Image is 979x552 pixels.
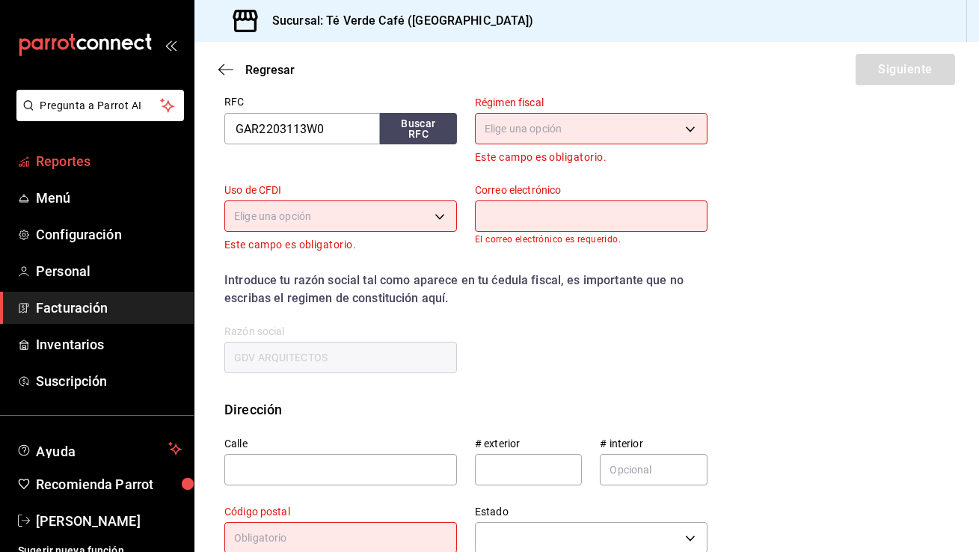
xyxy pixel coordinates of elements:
div: Elige una opción [224,200,457,232]
label: RFC [224,96,457,107]
a: Pregunta a Parrot AI [10,108,184,124]
label: Razón social [224,327,457,337]
div: Elige una opción [475,113,708,144]
label: Código postal [224,507,457,518]
span: Inventarios [36,334,182,355]
span: [PERSON_NAME] [36,511,182,531]
div: Introduce tu razón social tal como aparece en tu ćedula fiscal, es importante que no escribas el ... [224,272,708,307]
label: Régimen fiscal [475,98,708,108]
span: Menú [36,188,182,208]
button: open_drawer_menu [165,39,177,51]
label: # exterior [475,439,582,450]
span: Personal [36,261,182,281]
button: Pregunta a Parrot AI [16,90,184,121]
span: Recomienda Parrot [36,474,182,494]
span: Suscripción [36,371,182,391]
h3: Sucursal: Té Verde Café ([GEOGRAPHIC_DATA]) [260,12,534,30]
label: # interior [600,439,707,450]
label: Calle [224,439,457,450]
label: Estado [475,507,708,518]
span: Pregunta a Parrot AI [40,98,161,114]
span: Facturación [36,298,182,318]
p: Este campo es obligatorio. [475,149,708,166]
span: Reportes [36,151,182,171]
p: Este campo es obligatorio. [224,236,457,254]
label: Correo electrónico [475,185,708,196]
button: Buscar RFC [380,113,457,144]
p: El correo electrónico es requerido. [475,234,708,245]
div: Dirección [224,399,282,420]
span: Regresar [245,63,295,77]
button: Regresar [218,63,295,77]
input: Opcional [600,454,707,485]
span: Configuración [36,224,182,245]
span: Ayuda [36,440,162,458]
label: Uso de CFDI [224,185,457,196]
